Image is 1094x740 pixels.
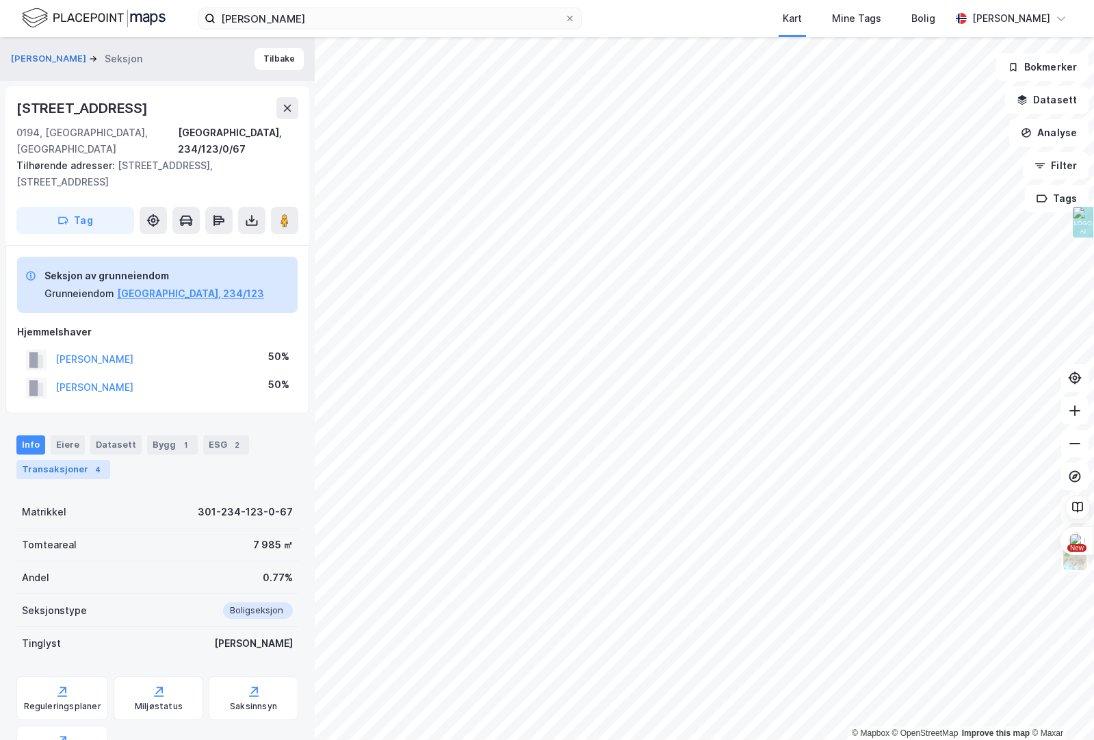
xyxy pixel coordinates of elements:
[22,537,77,553] div: Tomteareal
[44,268,264,284] div: Seksjon av grunneiendom
[268,348,289,365] div: 50%
[135,701,183,712] div: Miljøstatus
[263,570,293,586] div: 0.77%
[16,160,118,171] span: Tilhørende adresser:
[230,438,244,452] div: 2
[22,602,87,619] div: Seksjonstype
[22,570,49,586] div: Andel
[783,10,802,27] div: Kart
[147,435,198,455] div: Bygg
[11,52,89,66] button: [PERSON_NAME]
[1023,152,1089,179] button: Filter
[91,463,105,476] div: 4
[16,207,134,234] button: Tag
[198,504,293,520] div: 301-234-123-0-67
[1009,119,1089,146] button: Analyse
[1026,674,1094,740] div: Kontrollprogram for chat
[16,435,45,455] div: Info
[255,48,304,70] button: Tilbake
[22,635,61,652] div: Tinglyst
[179,438,192,452] div: 1
[216,8,564,29] input: Søk på adresse, matrikkel, gårdeiere, leietakere eller personer
[832,10,881,27] div: Mine Tags
[105,51,142,67] div: Seksjon
[51,435,85,455] div: Eiere
[16,460,110,479] div: Transaksjoner
[44,285,114,302] div: Grunneiendom
[962,728,1030,738] a: Improve this map
[1025,185,1089,212] button: Tags
[268,377,289,393] div: 50%
[1026,674,1094,740] iframe: Chat Widget
[16,125,178,157] div: 0194, [GEOGRAPHIC_DATA], [GEOGRAPHIC_DATA]
[203,435,249,455] div: ESG
[892,728,959,738] a: OpenStreetMap
[911,10,935,27] div: Bolig
[253,537,293,553] div: 7 985 ㎡
[90,435,142,455] div: Datasett
[214,635,293,652] div: [PERSON_NAME]
[22,504,66,520] div: Matrikkel
[1005,86,1089,114] button: Datasett
[16,157,287,190] div: [STREET_ADDRESS], [STREET_ADDRESS]
[972,10,1050,27] div: [PERSON_NAME]
[230,701,277,712] div: Saksinnsyn
[24,701,101,712] div: Reguleringsplaner
[117,285,264,302] button: [GEOGRAPHIC_DATA], 234/123
[22,6,166,30] img: logo.f888ab2527a4732fd821a326f86c7f29.svg
[996,53,1089,81] button: Bokmerker
[16,97,151,119] div: [STREET_ADDRESS]
[852,728,889,738] a: Mapbox
[178,125,298,157] div: [GEOGRAPHIC_DATA], 234/123/0/67
[17,324,298,340] div: Hjemmelshaver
